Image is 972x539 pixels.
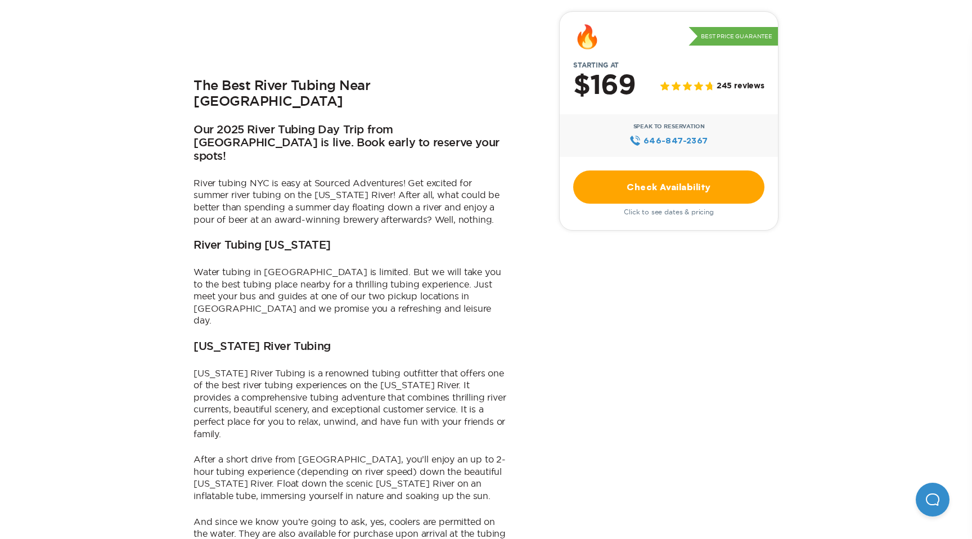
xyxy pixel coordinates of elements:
p: [US_STATE] River Tubing is a renowned tubing outfitter that offers one of the best river tubing e... [193,367,508,441]
p: Water tubing in [GEOGRAPHIC_DATA] is limited. But we will take you to the best tubing place nearb... [193,266,508,327]
h3: Our 2025 River Tubing Day Trip from [GEOGRAPHIC_DATA] is live. Book early to reserve your spots! [193,124,508,164]
h2: The Best River Tubing Near [GEOGRAPHIC_DATA] [193,78,508,110]
span: Click to see dates & pricing [624,208,714,216]
span: 646‍-847‍-2367 [643,134,708,147]
span: Speak to Reservation [633,123,705,130]
h3: River Tubing [US_STATE] [193,239,331,253]
h2: $169 [573,71,636,101]
span: 245 reviews [717,82,764,92]
p: After a short drive from [GEOGRAPHIC_DATA], you’ll enjoy an up to 2-hour tubing experience (depen... [193,453,508,502]
iframe: Help Scout Beacon - Open [916,483,949,516]
h3: [US_STATE] River Tubing [193,340,331,354]
p: River tubing NYC is easy at Sourced Adventures! Get excited for summer river tubing on the [US_ST... [193,177,508,226]
span: Starting at [560,61,632,69]
p: Best Price Guarantee [688,27,778,46]
a: Check Availability [573,170,764,204]
div: 🔥 [573,25,601,48]
a: 646‍-847‍-2367 [629,134,708,147]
